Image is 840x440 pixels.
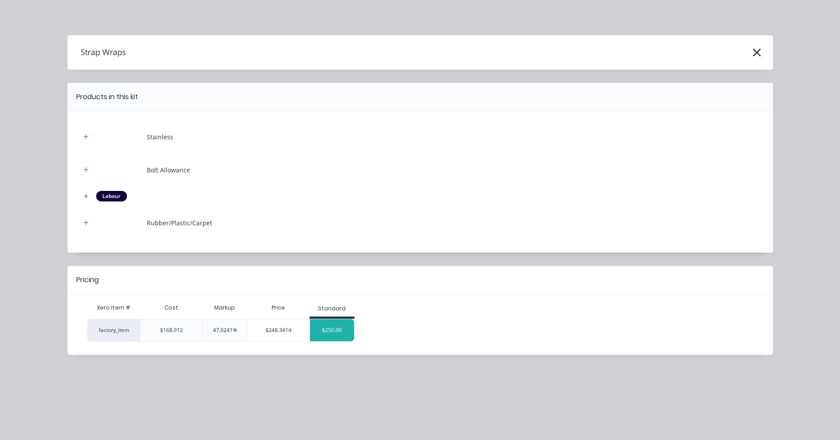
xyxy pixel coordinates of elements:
[87,319,140,342] div: factory_item
[248,319,310,341] div: $248.3414
[147,132,173,142] div: Stainless
[140,299,202,317] div: Cost
[76,92,138,102] div: Products in this kit
[247,299,310,317] div: Price
[318,305,346,313] div: Standard
[67,44,126,61] h4: Strap Wraps
[87,299,140,317] div: Xero Item #
[147,218,212,227] div: Rubber/Plastic/Carpet
[310,319,354,341] div: $250.00
[202,299,247,317] div: Markup
[76,275,99,285] div: Pricing
[140,319,202,342] div: $168.912
[96,191,127,201] div: Labour
[202,319,247,342] div: 47.0241%
[147,165,190,175] div: Bolt Allowance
